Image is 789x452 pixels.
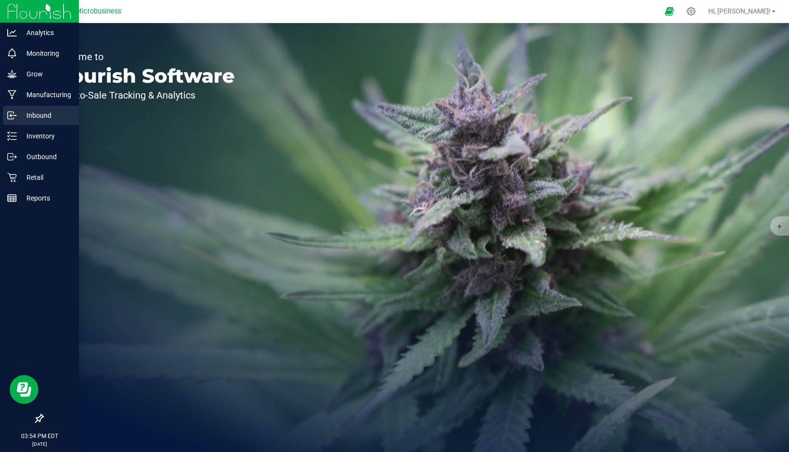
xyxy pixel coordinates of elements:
[659,2,680,21] span: Open Ecommerce Menu
[17,110,75,121] p: Inbound
[685,7,697,16] div: Manage settings
[17,130,75,142] p: Inventory
[7,111,17,120] inline-svg: Inbound
[7,90,17,100] inline-svg: Manufacturing
[76,7,121,15] span: Microbusiness
[4,432,75,440] p: 03:54 PM EDT
[17,192,75,204] p: Reports
[52,90,235,100] p: Seed-to-Sale Tracking & Analytics
[7,49,17,58] inline-svg: Monitoring
[7,131,17,141] inline-svg: Inventory
[17,68,75,80] p: Grow
[52,66,235,86] p: Flourish Software
[7,69,17,79] inline-svg: Grow
[4,440,75,448] p: [DATE]
[7,152,17,162] inline-svg: Outbound
[17,89,75,100] p: Manufacturing
[708,7,771,15] span: Hi, [PERSON_NAME]!
[7,173,17,182] inline-svg: Retail
[17,48,75,59] p: Monitoring
[7,28,17,38] inline-svg: Analytics
[17,172,75,183] p: Retail
[17,151,75,163] p: Outbound
[52,52,235,62] p: Welcome to
[17,27,75,38] p: Analytics
[7,193,17,203] inline-svg: Reports
[10,375,38,404] iframe: Resource center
